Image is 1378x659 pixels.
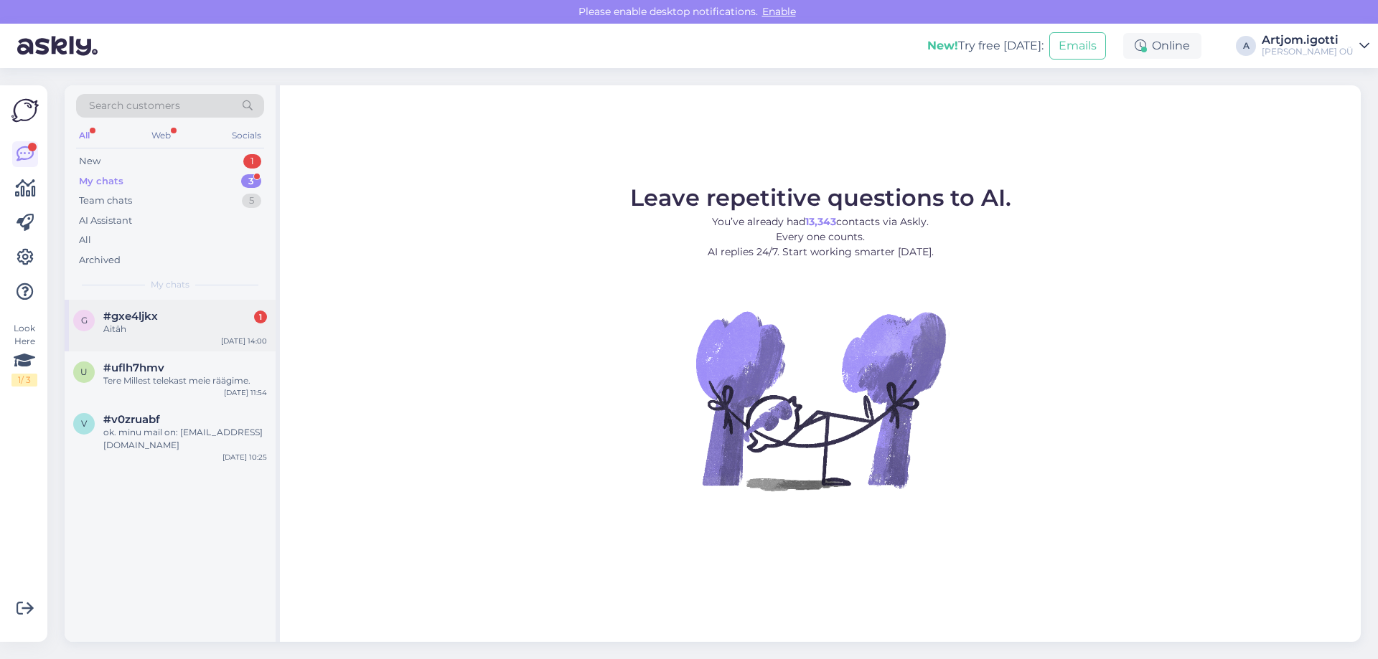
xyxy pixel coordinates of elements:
div: [PERSON_NAME] OÜ [1262,46,1354,57]
div: Socials [229,126,264,145]
span: g [81,315,88,326]
span: Enable [758,5,800,18]
div: 5 [242,194,261,208]
div: AI Assistant [79,214,132,228]
b: 13,343 [805,215,836,228]
img: Askly Logo [11,97,39,124]
p: You’ve already had contacts via Askly. Every one counts. AI replies 24/7. Start working smarter [... [630,214,1011,260]
div: Web [149,126,174,145]
span: Search customers [89,98,180,113]
span: #gxe4ljkx [103,310,158,323]
div: All [79,233,91,247]
div: Online [1123,33,1201,59]
div: [DATE] 14:00 [221,336,267,346]
div: Team chats [79,194,132,208]
span: #uflh7hmv [103,361,164,374]
div: Aitäh [103,323,267,336]
div: New [79,154,100,169]
div: Look Here [11,322,37,387]
div: A [1236,36,1256,56]
span: Leave repetitive questions to AI. [630,184,1011,212]
span: u [80,366,88,377]
a: Artjom.igotti[PERSON_NAME] OÜ [1262,34,1369,57]
div: 3 [241,174,261,189]
span: v [81,418,87,429]
div: [DATE] 11:54 [224,387,267,398]
div: 1 [243,154,261,169]
div: ok. minu mail on: [EMAIL_ADDRESS][DOMAIN_NAME] [103,426,267,452]
b: New! [927,39,958,52]
button: Emails [1049,32,1106,60]
div: Archived [79,253,121,267]
div: All [76,126,93,145]
div: Tere Millest telekast meie räägime. [103,374,267,387]
span: My chats [151,278,189,291]
div: [DATE] 10:25 [222,452,267,463]
div: 1 [254,310,267,323]
div: My chats [79,174,123,189]
div: 1 / 3 [11,374,37,387]
img: No Chat active [691,271,950,529]
div: Artjom.igotti [1262,34,1354,46]
div: Try free [DATE]: [927,37,1044,54]
span: #v0zruabf [103,413,160,426]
